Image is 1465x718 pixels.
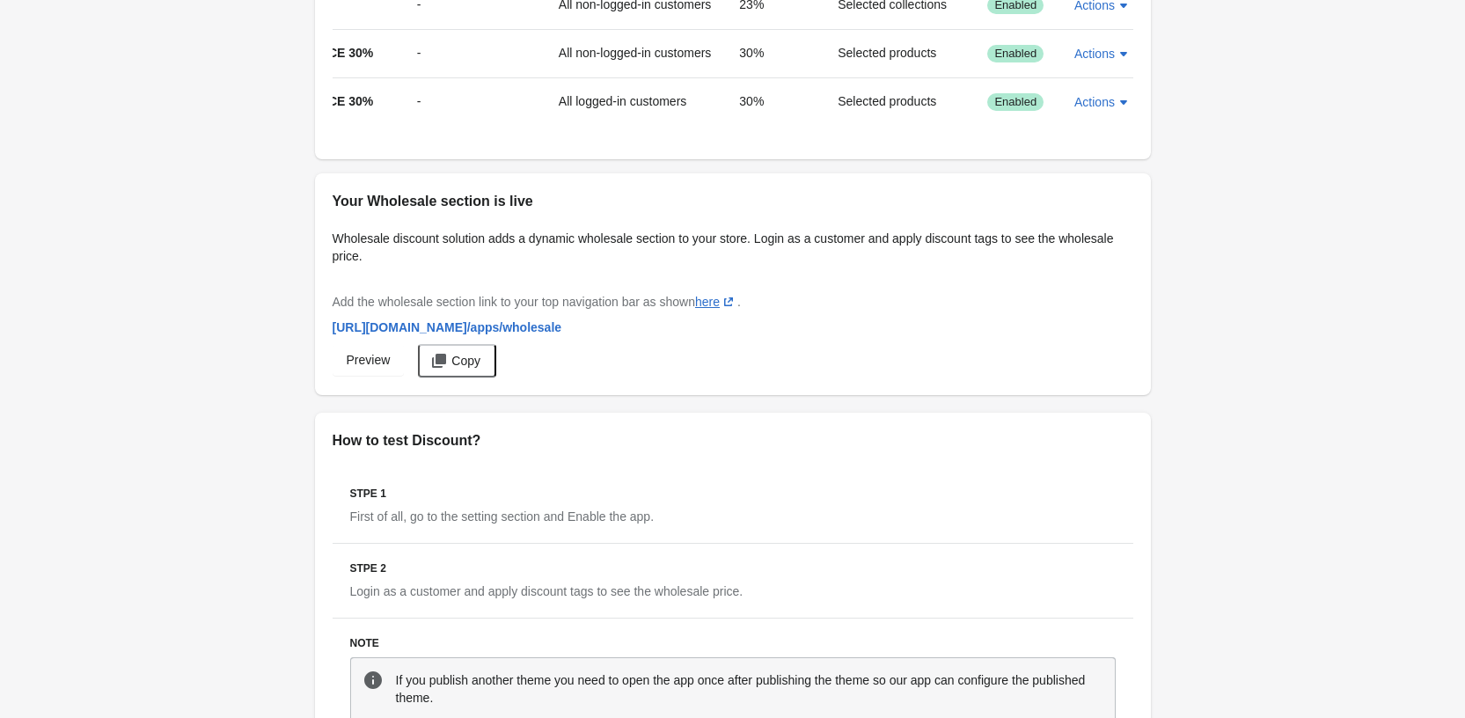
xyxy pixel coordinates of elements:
[824,29,973,77] td: Selected products
[333,320,562,334] span: [URL][DOMAIN_NAME] /apps/wholesale
[994,95,1036,109] span: Enabled
[333,344,405,376] a: Preview
[333,191,1133,212] h2: Your Wholesale section is live
[994,47,1036,61] span: Enabled
[326,311,569,343] a: [URL][DOMAIN_NAME]/apps/wholesale
[350,487,1116,501] h3: Stpe 1
[824,77,973,142] td: Selected products
[350,509,655,524] span: First of all, go to the setting section and Enable the app.
[1067,38,1139,70] button: Actions
[333,430,1133,451] h2: How to test Discount?
[403,29,545,77] td: -
[350,561,1116,575] h3: Stpe 2
[725,29,824,77] td: 30%
[396,670,1102,708] div: If you publish another theme you need to open the app once after publishing the theme so our app ...
[451,354,480,368] span: Copy
[545,29,726,77] td: All non-logged-in customers
[725,77,824,142] td: 30%
[347,353,391,367] span: Preview
[1067,86,1139,118] button: Actions
[545,77,726,142] td: All logged-in customers
[333,231,1114,263] span: Wholesale discount solution adds a dynamic wholesale section to your store. Login as a customer a...
[333,295,741,309] span: Add the wholesale section link to your top navigation bar as shown .
[418,344,496,377] button: Copy
[403,77,545,142] td: -
[695,295,737,309] a: here
[350,636,1116,650] h3: Note
[1074,95,1115,109] span: Actions
[1074,47,1115,61] span: Actions
[350,584,743,598] span: Login as a customer and apply discount tags to see the wholesale price.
